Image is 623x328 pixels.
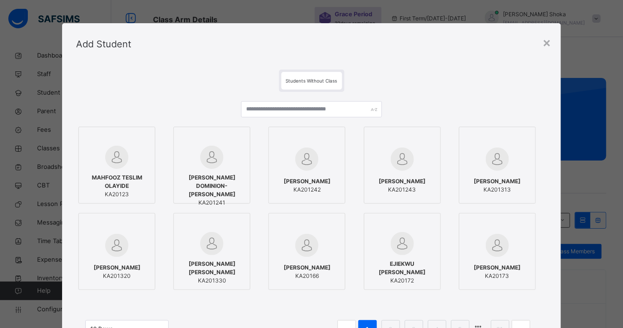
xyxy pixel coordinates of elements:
span: KA20123 [83,190,150,199]
span: [PERSON_NAME] [94,264,140,272]
span: EJIEKWU [PERSON_NAME] [369,260,436,277]
span: KA201241 [178,199,245,207]
span: KA201330 [178,277,245,285]
span: Students Without Class [286,78,337,84]
span: [PERSON_NAME] [379,177,426,186]
img: default.svg [200,146,223,169]
span: KA201320 [94,272,140,280]
img: default.svg [295,234,318,257]
div: × [543,32,552,52]
span: KA20173 [474,272,521,280]
span: [PERSON_NAME] [284,264,331,272]
span: KA201243 [379,186,426,194]
img: default.svg [105,234,128,257]
span: MAHFOOZ TESLIM OLAYIDE [83,174,150,190]
img: default.svg [486,148,509,171]
img: default.svg [105,146,128,169]
img: default.svg [295,148,318,171]
span: [PERSON_NAME] DOMINION-[PERSON_NAME] [178,174,245,199]
img: default.svg [391,232,414,255]
span: Add Student [76,39,131,50]
img: default.svg [200,232,223,255]
span: [PERSON_NAME] [474,177,521,186]
img: default.svg [391,148,414,171]
span: [PERSON_NAME] [284,177,331,186]
span: KA20172 [369,277,436,285]
span: KA201313 [474,186,521,194]
img: default.svg [486,234,509,257]
span: KA20166 [284,272,331,280]
span: [PERSON_NAME] [PERSON_NAME] [178,260,245,277]
span: KA201242 [284,186,331,194]
span: [PERSON_NAME] [474,264,521,272]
